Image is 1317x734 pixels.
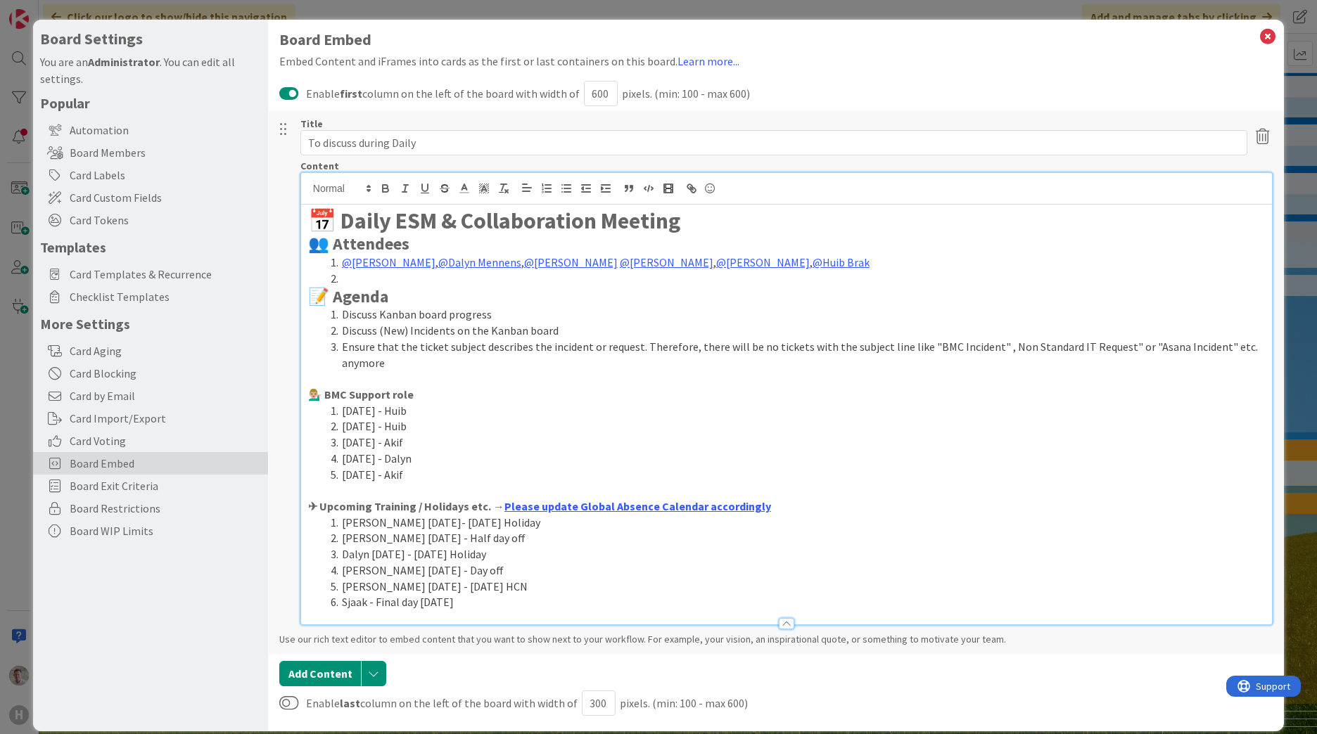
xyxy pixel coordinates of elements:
[325,323,1265,339] li: Discuss (New) Incidents on the Kanban board
[33,164,268,186] div: Card Labels
[40,315,261,333] h5: More Settings
[813,255,870,269] a: @Huib Brak
[33,119,268,141] div: Automation
[33,340,268,362] div: Card Aging
[300,130,1247,155] input: Title...
[325,546,1265,562] li: Dalyn [DATE] - [DATE] Holiday
[70,387,261,404] span: Card by Email
[33,141,268,164] div: Board Members
[308,499,771,513] strong: ✈ Upcoming Training / Holidays etc. →
[325,467,1265,483] li: [DATE] - Akif
[33,520,268,542] div: Board WIP Limits
[342,255,435,269] a: @[PERSON_NAME]
[325,579,1265,595] li: [PERSON_NAME] [DATE] - [DATE] HCN
[70,212,261,228] span: Card Tokens
[308,207,680,235] strong: 📅 Daily ESM & Collaboration Meeting
[33,362,268,385] div: Card Blocking
[325,515,1265,531] li: [PERSON_NAME] [DATE]- [DATE] Holiday
[300,117,323,130] label: Title
[340,696,360,710] b: last
[40,30,261,48] h4: Board Settings
[524,255,618,269] a: @[PERSON_NAME]
[30,2,64,19] span: Support
[306,81,750,106] div: Enable column on the left of the board with width of pixels. (min: 100 - max 600)
[325,418,1265,434] li: [DATE] - Huib
[300,160,339,172] span: Content
[306,690,748,716] div: Enable column on the left of the board with width of pixels. (min: 100 - max 600)
[40,238,261,256] h5: Templates
[325,255,1265,271] li: , , , ,
[325,530,1265,546] li: [PERSON_NAME] [DATE] - Half day off
[279,31,1273,49] h1: Board Embed
[88,55,160,69] b: Administrator
[308,285,388,307] strong: 📝 Agenda
[504,499,771,513] a: Please update Global Absence Calendar accordingly
[40,94,261,112] h5: Popular
[325,403,1265,419] li: [DATE] - Huib
[70,288,261,305] span: Checklist Templates
[40,53,261,87] div: You are an . You can edit all settings.
[33,407,268,430] div: Card Import/Export
[279,661,362,686] button: Add Content
[70,189,261,206] span: Card Custom Fields
[620,255,713,269] a: @[PERSON_NAME]
[279,632,1273,647] div: Use our rich text editor to embed content that you want to show next to your workflow. For exampl...
[308,387,414,401] strong: 💁🏼‍♂️ BMC Support role
[279,53,1273,70] div: Embed Content and iFrames into cards as the first or last containers on this board.
[325,434,1265,451] li: [DATE] - Akif
[308,233,409,255] strong: 👥 Attendees
[70,455,261,472] span: Board Embed
[438,255,521,269] a: @Dalyn Mennens
[70,266,261,283] span: Card Templates & Recurrence
[340,86,362,101] b: first
[70,432,261,449] span: Card Voting
[325,307,1265,323] li: Discuss Kanban board progress
[325,594,1265,610] li: Sjaak - Final day [DATE]
[716,255,810,269] a: @[PERSON_NAME]
[325,451,1265,467] li: [DATE] - Dalyn
[70,500,261,517] span: Board Restrictions
[325,562,1265,579] li: [PERSON_NAME] [DATE] - Day off
[677,54,739,68] a: Learn more...
[325,339,1265,371] li: Ensure that the ticket subject describes the incident or request. Therefore, there will be no tic...
[70,477,261,494] span: Board Exit Criteria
